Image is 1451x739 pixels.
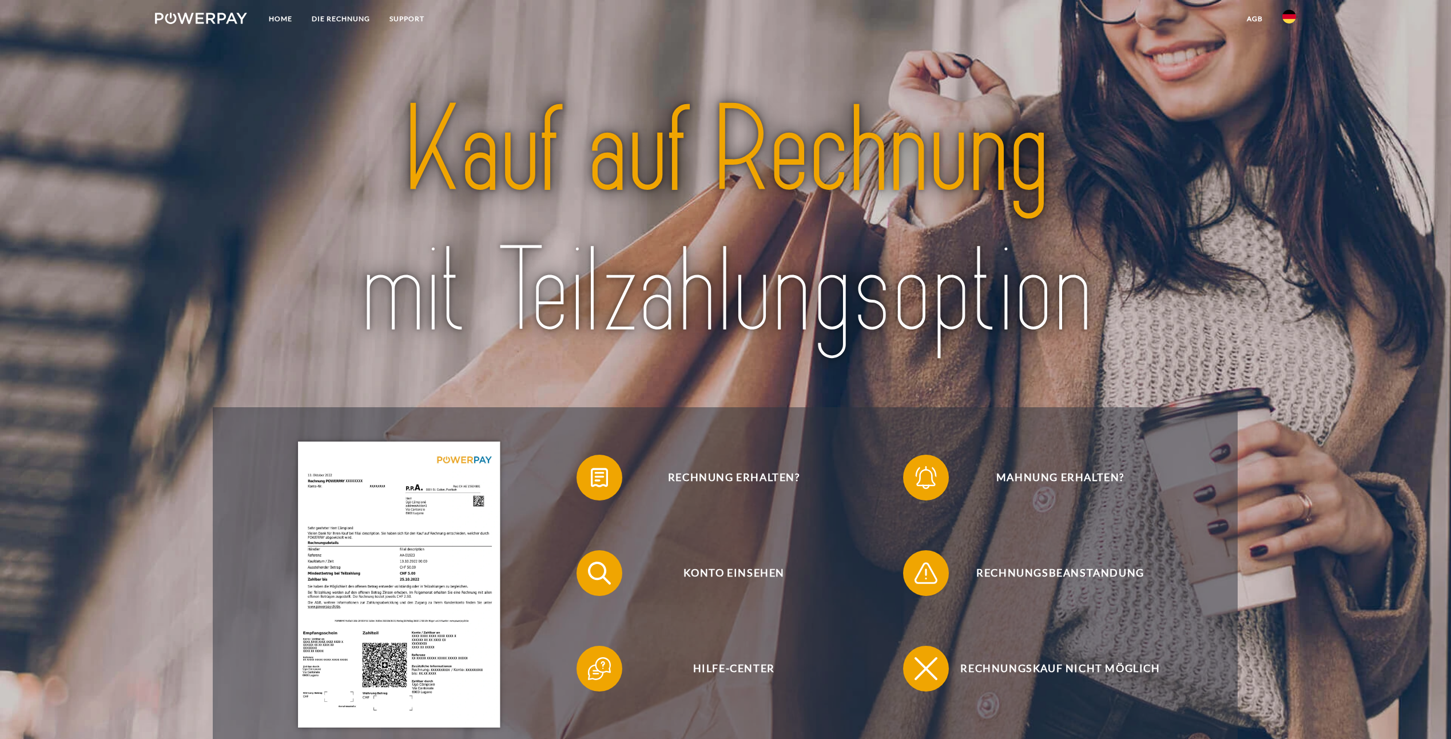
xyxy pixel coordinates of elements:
a: DIE RECHNUNG [302,9,380,29]
span: Rechnung erhalten? [594,455,874,500]
img: qb_bill.svg [585,463,614,492]
button: Rechnung erhalten? [577,455,874,500]
button: Rechnungsbeanstandung [903,550,1200,596]
img: qb_help.svg [585,654,614,683]
a: SUPPORT [380,9,434,29]
img: logo-powerpay-white.svg [155,13,247,24]
img: qb_bell.svg [912,463,940,492]
span: Mahnung erhalten? [920,455,1200,500]
img: qb_search.svg [585,559,614,587]
img: title-powerpay_de.svg [272,74,1178,369]
span: Konto einsehen [594,550,874,596]
img: de [1282,10,1296,23]
a: Home [259,9,302,29]
img: qb_close.svg [912,654,940,683]
img: single_invoice_powerpay_de.jpg [298,442,500,728]
button: Hilfe-Center [577,646,874,692]
img: qb_warning.svg [912,559,940,587]
a: agb [1237,9,1273,29]
button: Rechnungskauf nicht möglich [903,646,1200,692]
span: Rechnungskauf nicht möglich [920,646,1200,692]
button: Mahnung erhalten? [903,455,1200,500]
button: Konto einsehen [577,550,874,596]
span: Rechnungsbeanstandung [920,550,1200,596]
span: Hilfe-Center [594,646,874,692]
